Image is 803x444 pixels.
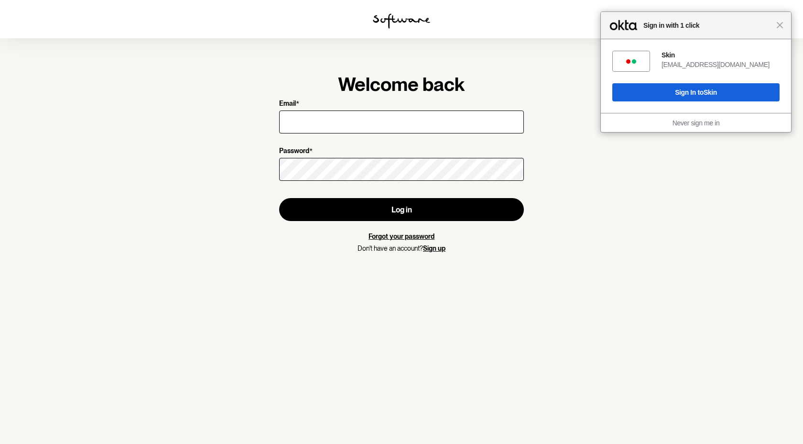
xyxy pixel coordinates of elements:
[662,51,780,59] div: Skin
[279,147,309,156] p: Password
[279,73,524,96] h1: Welcome back
[373,13,430,29] img: software logo
[776,22,783,29] span: Close
[279,198,524,221] button: Log in
[704,89,717,96] span: Skin
[423,244,445,252] a: Sign up
[623,53,640,70] img: fs09h6jl56XNud2uT697
[612,83,780,101] button: Sign In toSkin
[279,244,524,253] p: Don't have an account?
[369,233,434,240] a: Forgot your password
[662,60,780,69] div: [EMAIL_ADDRESS][DOMAIN_NAME]
[673,119,720,127] a: Never sign me in
[279,100,296,109] p: Email
[639,20,776,31] span: Sign in with 1 click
